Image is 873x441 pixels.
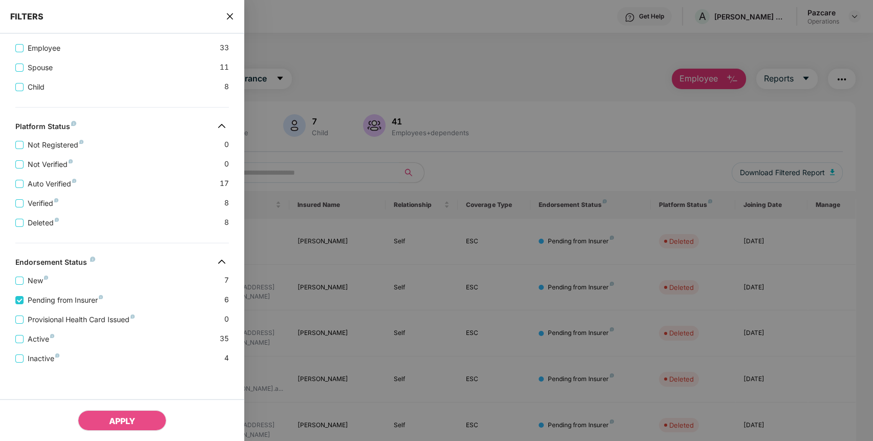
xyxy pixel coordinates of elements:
span: 0 [224,313,229,325]
img: svg+xml;base64,PHN2ZyB4bWxucz0iaHR0cDovL3d3dy53My5vcmcvMjAwMC9zdmciIHdpZHRoPSIzMiIgaGVpZ2h0PSIzMi... [214,118,230,134]
span: 17 [220,178,229,190]
span: Spouse [24,62,57,73]
span: close [226,11,234,22]
img: svg+xml;base64,PHN2ZyB4bWxucz0iaHR0cDovL3d3dy53My5vcmcvMjAwMC9zdmciIHdpZHRoPSI4IiBoZWlnaHQ9IjgiIH... [55,353,59,358]
span: New [24,275,52,286]
span: 8 [224,217,229,228]
img: svg+xml;base64,PHN2ZyB4bWxucz0iaHR0cDovL3d3dy53My5vcmcvMjAwMC9zdmciIHdpZHRoPSI4IiBoZWlnaHQ9IjgiIH... [79,140,83,144]
img: svg+xml;base64,PHN2ZyB4bWxucz0iaHR0cDovL3d3dy53My5vcmcvMjAwMC9zdmciIHdpZHRoPSI4IiBoZWlnaHQ9IjgiIH... [44,276,48,280]
span: Auto Verified [24,178,80,190]
img: svg+xml;base64,PHN2ZyB4bWxucz0iaHR0cDovL3d3dy53My5vcmcvMjAwMC9zdmciIHdpZHRoPSI4IiBoZWlnaHQ9IjgiIH... [90,257,95,262]
img: svg+xml;base64,PHN2ZyB4bWxucz0iaHR0cDovL3d3dy53My5vcmcvMjAwMC9zdmciIHdpZHRoPSI4IiBoZWlnaHQ9IjgiIH... [55,218,59,222]
span: Pending from Insurer [24,295,107,306]
span: 35 [220,333,229,345]
img: svg+xml;base64,PHN2ZyB4bWxucz0iaHR0cDovL3d3dy53My5vcmcvMjAwMC9zdmciIHdpZHRoPSI4IiBoZWlnaHQ9IjgiIH... [69,159,73,163]
span: Child [24,81,49,93]
span: Not Registered [24,139,88,151]
span: 8 [224,81,229,93]
span: Verified [24,198,62,209]
img: svg+xml;base64,PHN2ZyB4bWxucz0iaHR0cDovL3d3dy53My5vcmcvMjAwMC9zdmciIHdpZHRoPSI4IiBoZWlnaHQ9IjgiIH... [54,198,58,202]
span: Not Verified [24,159,77,170]
span: 8 [224,197,229,209]
div: Endorsement Status [15,258,95,270]
span: 7 [224,275,229,286]
span: Deleted [24,217,63,228]
img: svg+xml;base64,PHN2ZyB4bWxucz0iaHR0cDovL3d3dy53My5vcmcvMjAwMC9zdmciIHdpZHRoPSI4IiBoZWlnaHQ9IjgiIH... [99,295,103,299]
span: 11 [220,61,229,73]
span: 33 [220,42,229,54]
div: Platform Status [15,122,76,134]
img: svg+xml;base64,PHN2ZyB4bWxucz0iaHR0cDovL3d3dy53My5vcmcvMjAwMC9zdmciIHdpZHRoPSI4IiBoZWlnaHQ9IjgiIH... [72,179,76,183]
img: svg+xml;base64,PHN2ZyB4bWxucz0iaHR0cDovL3d3dy53My5vcmcvMjAwMC9zdmciIHdpZHRoPSI4IiBoZWlnaHQ9IjgiIH... [71,121,76,126]
span: Active [24,333,58,345]
span: FILTERS [10,11,44,22]
button: APPLY [78,410,166,431]
img: svg+xml;base64,PHN2ZyB4bWxucz0iaHR0cDovL3d3dy53My5vcmcvMjAwMC9zdmciIHdpZHRoPSI4IiBoZWlnaHQ9IjgiIH... [131,314,135,319]
img: svg+xml;base64,PHN2ZyB4bWxucz0iaHR0cDovL3d3dy53My5vcmcvMjAwMC9zdmciIHdpZHRoPSI4IiBoZWlnaHQ9IjgiIH... [50,334,54,338]
span: 0 [224,139,229,151]
span: Employee [24,43,65,54]
span: Provisional Health Card Issued [24,314,139,325]
span: 0 [224,158,229,170]
span: Inactive [24,353,63,364]
span: APPLY [109,416,135,426]
span: 4 [224,352,229,364]
img: svg+xml;base64,PHN2ZyB4bWxucz0iaHR0cDovL3d3dy53My5vcmcvMjAwMC9zdmciIHdpZHRoPSIzMiIgaGVpZ2h0PSIzMi... [214,254,230,270]
span: 6 [224,294,229,306]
